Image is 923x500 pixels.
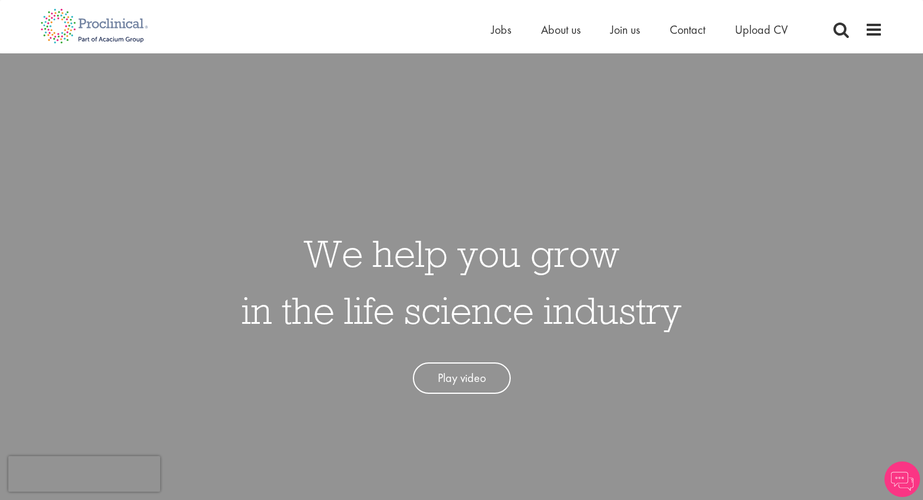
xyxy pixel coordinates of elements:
a: Play video [413,362,511,394]
a: Upload CV [735,22,788,37]
a: About us [541,22,581,37]
a: Contact [670,22,705,37]
img: Chatbot [884,461,920,497]
a: Join us [610,22,640,37]
a: Jobs [491,22,511,37]
h1: We help you grow in the life science industry [241,225,682,339]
